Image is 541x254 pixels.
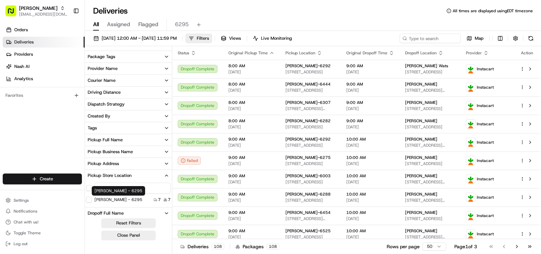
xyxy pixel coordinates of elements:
[346,63,394,69] span: 9:00 AM
[3,228,82,238] button: Toggle Theme
[228,124,275,130] span: [DATE]
[346,106,394,111] span: [DATE]
[85,110,172,122] button: Created By
[346,228,394,234] span: 10:00 AM
[346,69,394,75] span: [DATE]
[3,73,85,84] a: Analytics
[3,90,82,101] div: Favorites
[14,208,37,214] span: Notifications
[477,103,494,108] span: Instacart
[57,99,63,105] div: 💻
[464,34,487,43] button: Map
[285,69,335,75] span: [STREET_ADDRESS]
[453,8,533,14] span: All times are displayed using EDT timezone
[405,234,455,240] span: [STREET_ADDRESS][PERSON_NAME]
[466,50,482,56] span: Provider
[346,161,394,166] span: [DATE]
[285,179,335,185] span: [STREET_ADDRESS]
[346,216,394,221] span: [DATE]
[68,115,82,120] span: Pylon
[285,173,331,179] span: [PERSON_NAME]-6003
[178,50,189,56] span: Status
[88,210,124,216] div: Dropoff Full Name
[346,118,394,124] span: 9:00 AM
[197,35,209,41] span: Filters
[3,24,85,35] a: Orders
[466,65,475,73] img: profile_instacart_ahold_partner.png
[19,12,68,17] span: [EMAIL_ADDRESS][DOMAIN_NAME]
[228,100,275,105] span: 8:00 AM
[285,228,331,234] span: [PERSON_NAME]-6525
[285,124,335,130] span: [STREET_ADDRESS]
[88,113,110,119] div: Created By
[88,137,123,143] div: Pickup Full Name
[85,122,172,134] button: Tags
[477,85,494,90] span: Instacart
[475,35,484,41] span: Map
[14,98,52,105] span: Knowledge Base
[85,63,172,74] button: Provider Name
[14,230,41,236] span: Toggle Theme
[405,118,437,124] span: [PERSON_NAME]
[88,54,115,60] div: Package Tags
[405,192,437,197] span: [PERSON_NAME]
[178,157,201,165] button: Failed
[85,146,172,158] button: Pickup Business Name
[228,69,275,75] span: [DATE]
[405,63,448,69] span: [PERSON_NAME] Wats
[261,35,292,41] span: Live Monitoring
[405,161,455,166] span: [STREET_ADDRESS]
[85,134,172,146] button: Pickup Full Name
[90,34,180,43] button: [DATE] 12:00 AM - [DATE] 11:59 PM
[346,210,394,215] span: 10:00 AM
[346,124,394,130] span: [DATE]
[405,155,437,160] span: [PERSON_NAME]
[346,100,394,105] span: 9:00 AM
[405,173,437,179] span: [PERSON_NAME]
[466,101,475,110] img: profile_instacart_ahold_partner.png
[3,239,82,249] button: Log out
[405,69,455,75] span: [STREET_ADDRESS]
[405,100,437,105] span: [PERSON_NAME]
[346,50,387,56] span: Original Dropoff Time
[400,34,461,43] input: Type to search
[88,101,125,107] div: Dispatch Strategy
[228,118,275,124] span: 8:00 AM
[3,206,82,216] button: Notifications
[85,87,172,98] button: Driving Distance
[18,44,112,51] input: Clear
[55,96,112,108] a: 💻API Documentation
[229,35,241,41] span: Views
[266,243,279,250] div: 108
[235,243,279,250] div: Packages
[405,228,437,234] span: [PERSON_NAME]
[405,106,455,111] span: [STREET_ADDRESS]
[228,106,275,111] span: [DATE]
[285,63,331,69] span: [PERSON_NAME]-6292
[101,218,156,228] button: Reset Filters
[466,120,475,128] img: profile_instacart_ahold_partner.png
[228,155,275,160] span: 9:00 AM
[477,140,494,145] span: Instacart
[346,173,394,179] span: 10:00 AM
[138,20,158,29] span: Flagged
[405,81,437,87] span: [PERSON_NAME]
[4,96,55,108] a: 📗Knowledge Base
[3,49,85,60] a: Providers
[526,34,536,43] button: Refresh
[3,217,82,227] button: Chat with us!
[168,197,171,202] span: 7
[14,76,33,82] span: Analytics
[88,89,121,95] div: Driving Distance
[228,81,275,87] span: 8:00 AM
[94,183,171,194] input: Pickup Store Location
[466,156,475,165] img: profile_instacart_ahold_partner.png
[285,88,335,93] span: [STREET_ADDRESS]
[285,50,315,56] span: Pickup Location
[88,66,118,72] div: Provider Name
[7,65,19,77] img: 1736555255976-a54dd68f-1ca7-489b-9aae-adbdc363a1c4
[228,137,275,142] span: 9:00 AM
[107,20,130,29] span: Assigned
[477,176,494,182] span: Instacart
[466,211,475,220] img: profile_instacart_ahold_partner.png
